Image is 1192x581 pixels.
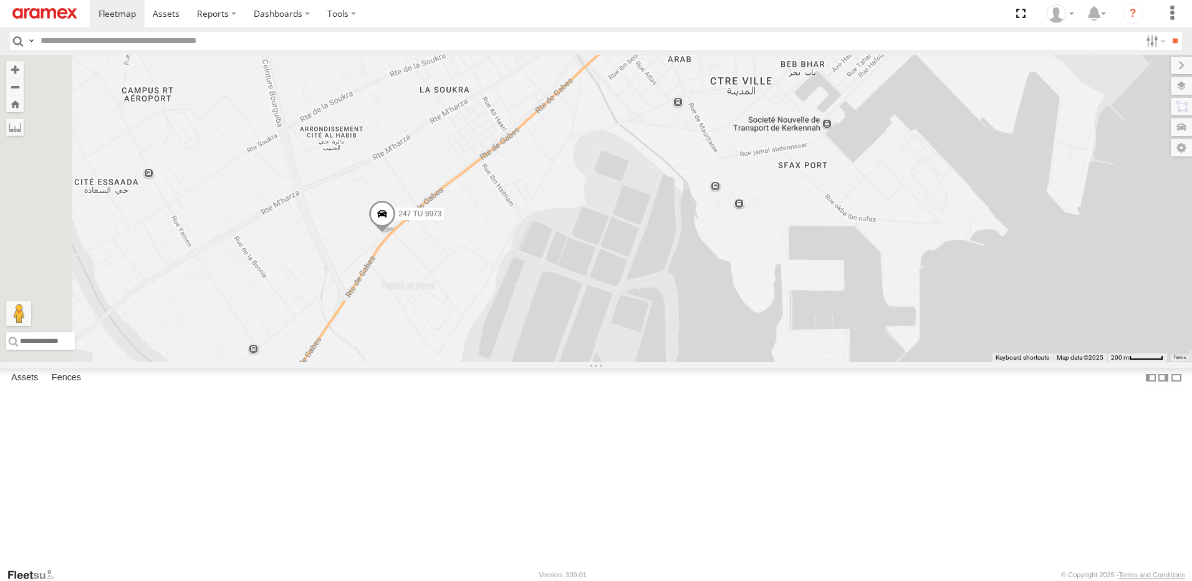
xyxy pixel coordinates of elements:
[46,369,87,387] label: Fences
[539,571,587,579] div: Version: 309.01
[1141,32,1168,50] label: Search Filter Options
[1057,354,1103,361] span: Map data ©2025
[1119,571,1185,579] a: Terms and Conditions
[996,353,1049,362] button: Keyboard shortcuts
[1173,355,1186,360] a: Terms (opens in new tab)
[6,61,24,78] button: Zoom in
[1042,4,1079,23] div: Ahmed Khanfir
[398,209,441,218] span: 247 TU 9973
[1061,571,1185,579] div: © Copyright 2025 -
[1157,368,1170,387] label: Dock Summary Table to the Right
[6,118,24,136] label: Measure
[7,569,64,581] a: Visit our Website
[1171,139,1192,156] label: Map Settings
[1107,353,1167,362] button: Map Scale: 200 m per 51 pixels
[12,8,77,19] img: aramex-logo.svg
[1111,354,1129,361] span: 200 m
[1145,368,1157,387] label: Dock Summary Table to the Left
[6,95,24,112] button: Zoom Home
[6,78,24,95] button: Zoom out
[6,301,31,326] button: Drag Pegman onto the map to open Street View
[1170,368,1183,387] label: Hide Summary Table
[5,369,44,387] label: Assets
[26,32,36,50] label: Search Query
[1123,4,1143,24] i: ?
